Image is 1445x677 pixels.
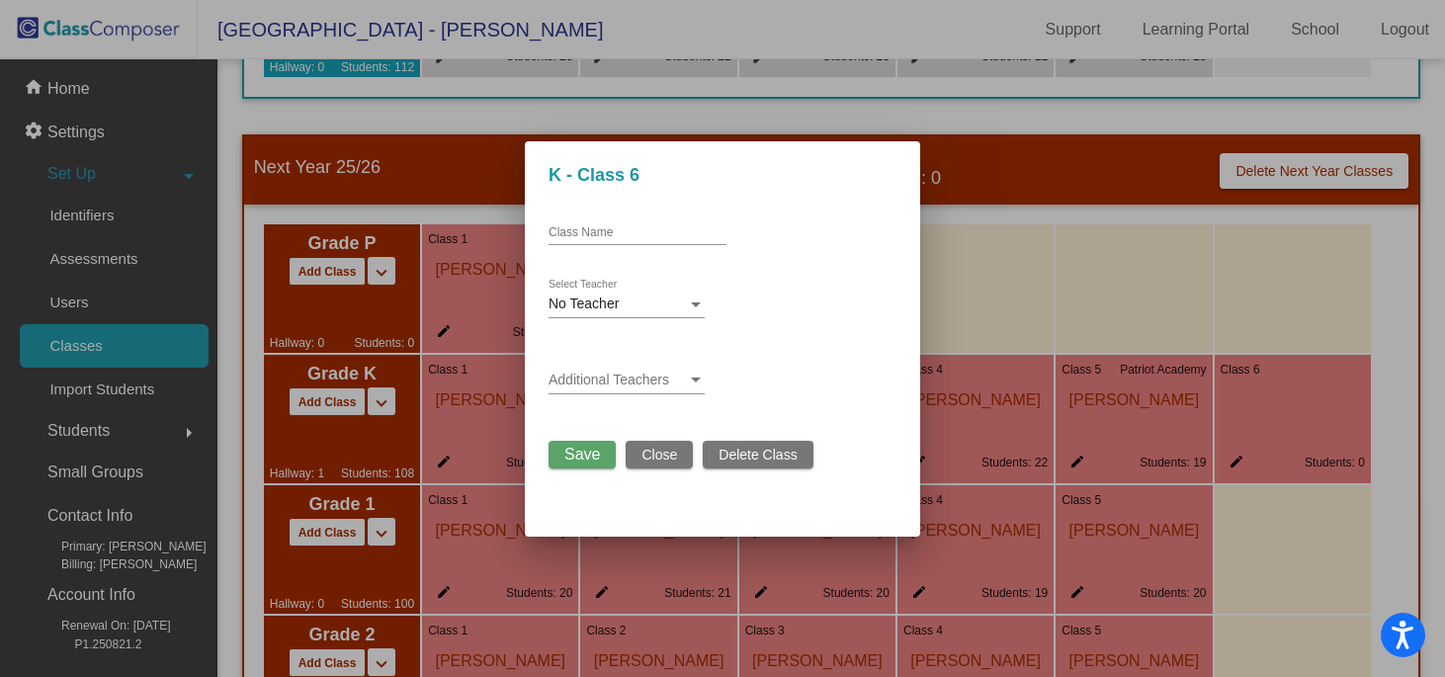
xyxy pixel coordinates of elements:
[549,296,619,311] span: No Teacher
[549,165,896,187] h3: K - Class 6
[549,441,616,468] button: Save
[626,441,693,468] button: Close
[703,441,812,468] button: Delete Class
[719,447,797,463] span: Delete Class
[641,447,677,463] span: Close
[564,446,600,463] span: Save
